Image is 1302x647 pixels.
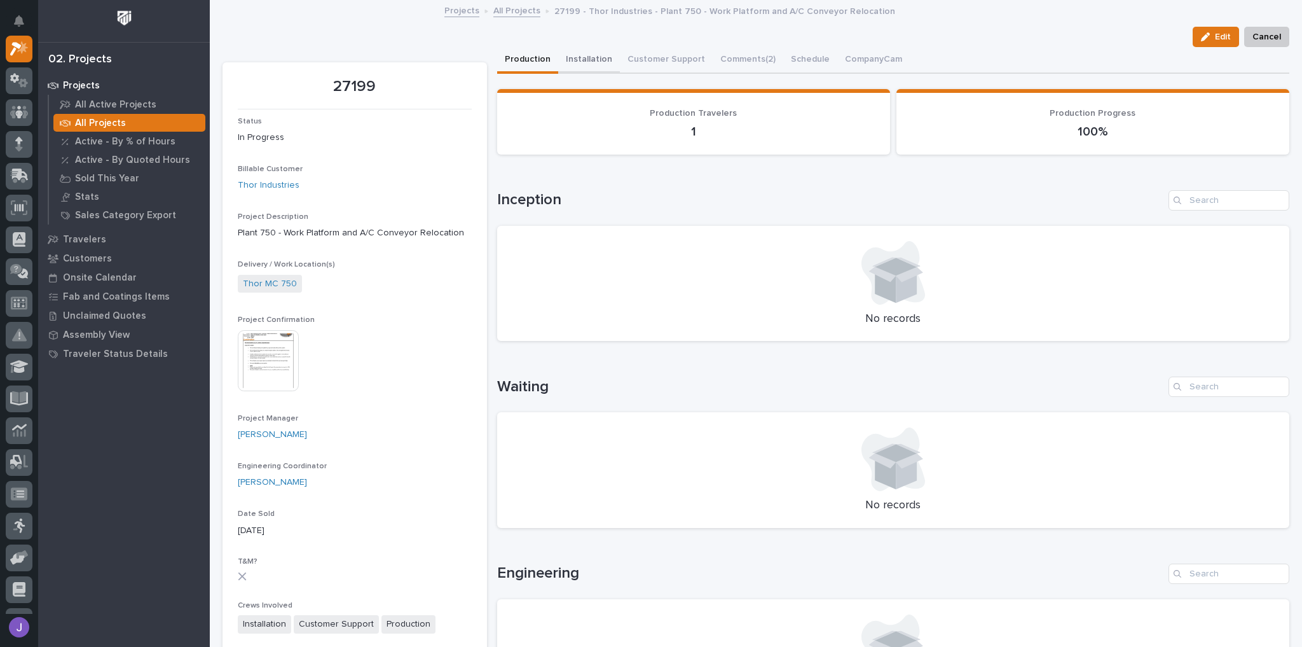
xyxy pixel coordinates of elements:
span: Delivery / Work Location(s) [238,261,335,268]
button: Production [497,47,558,74]
button: Schedule [783,47,837,74]
a: Active - By Quoted Hours [49,151,210,169]
a: Stats [49,188,210,205]
p: Sold This Year [75,173,139,184]
p: All Projects [75,118,126,129]
a: Thor MC 750 [243,277,297,291]
a: Sold This Year [49,169,210,187]
span: Production [381,615,435,634]
p: Fab and Coatings Items [63,291,170,303]
a: All Active Projects [49,95,210,113]
span: Installation [238,615,291,634]
a: [PERSON_NAME] [238,476,307,489]
a: Fab and Coatings Items [38,287,210,306]
p: Plant 750 - Work Platform and A/C Conveyor Relocation [238,226,472,240]
input: Search [1168,377,1289,397]
p: Traveler Status Details [63,349,168,360]
button: Edit [1193,27,1239,47]
div: Notifications [16,15,32,36]
p: Stats [75,191,99,203]
p: 100% [912,124,1274,139]
h1: Waiting [497,378,1164,396]
a: Thor Industries [238,179,299,192]
h1: Inception [497,191,1164,209]
span: Crews Involved [238,602,292,609]
button: Customer Support [620,47,713,74]
p: Customers [63,253,112,265]
button: Cancel [1244,27,1289,47]
span: Status [238,118,262,125]
a: Customers [38,249,210,268]
span: Project Description [238,213,308,221]
span: Production Travelers [650,109,737,118]
a: Travelers [38,230,210,249]
div: 02. Projects [48,53,112,67]
p: 27199 [238,78,472,96]
p: Onsite Calendar [63,272,137,284]
a: All Projects [493,3,540,17]
input: Search [1168,564,1289,584]
span: Project Manager [238,415,298,422]
p: Sales Category Export [75,210,176,221]
p: 27199 - Thor Industries - Plant 750 - Work Platform and A/C Conveyor Relocation [554,3,895,17]
p: Projects [63,80,100,92]
a: Assembly View [38,325,210,344]
span: Customer Support [294,615,379,634]
p: Assembly View [63,330,130,341]
button: Notifications [6,8,32,34]
p: [DATE] [238,524,472,538]
a: Active - By % of Hours [49,132,210,150]
a: Traveler Status Details [38,344,210,363]
p: All Active Projects [75,99,156,111]
p: Unclaimed Quotes [63,310,146,322]
button: Installation [558,47,620,74]
span: Production Progress [1050,109,1135,118]
span: Cancel [1252,29,1281,45]
p: No records [512,312,1275,326]
a: [PERSON_NAME] [238,428,307,442]
span: Date Sold [238,510,275,518]
button: CompanyCam [837,47,910,74]
span: Engineering Coordinator [238,463,327,470]
input: Search [1168,190,1289,211]
span: Billable Customer [238,165,303,173]
p: Active - By Quoted Hours [75,155,190,166]
img: Workspace Logo [113,6,136,30]
button: users-avatar [6,614,32,641]
p: No records [512,499,1275,513]
a: Onsite Calendar [38,268,210,287]
a: All Projects [49,114,210,132]
p: Travelers [63,234,106,246]
a: Projects [38,76,210,95]
p: In Progress [238,131,472,144]
a: Sales Category Export [49,206,210,224]
span: T&M? [238,558,257,566]
a: Projects [444,3,479,17]
button: Comments (2) [713,47,783,74]
span: Project Confirmation [238,316,315,324]
p: 1 [512,124,875,139]
p: Active - By % of Hours [75,136,175,148]
span: Edit [1215,31,1231,43]
a: Unclaimed Quotes [38,306,210,325]
h1: Engineering [497,564,1164,583]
